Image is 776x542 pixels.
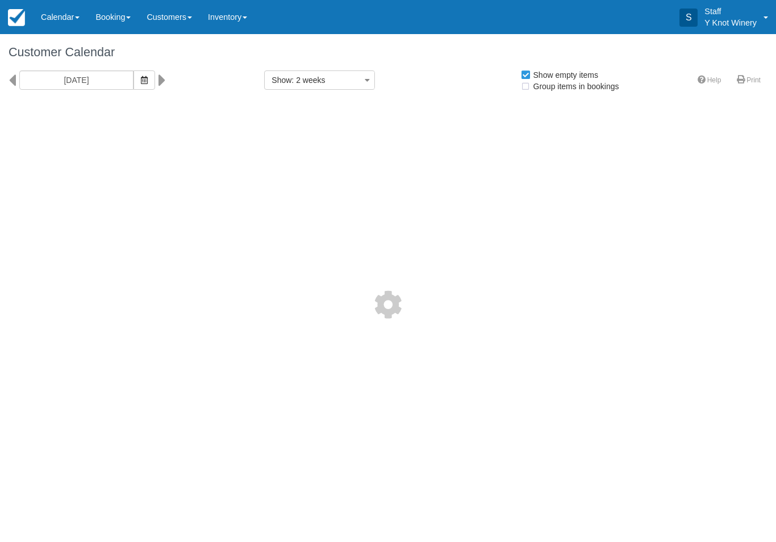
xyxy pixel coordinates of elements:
span: Show [272,76,291,85]
h1: Customer Calendar [9,45,767,59]
img: checkfront-main-nav-mini-logo.png [8,9,25,26]
div: S [679,9,698,27]
a: Help [691,72,728,89]
span: Group items in bookings [520,82,628,90]
label: Show empty items [520,66,606,84]
p: Y Knot Winery [704,17,757,28]
span: Show empty items [520,70,607,78]
button: Show: 2 weeks [264,70,375,90]
p: Staff [704,6,757,17]
a: Print [730,72,767,89]
label: Group items in bookings [520,78,627,95]
span: : 2 weeks [291,76,325,85]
